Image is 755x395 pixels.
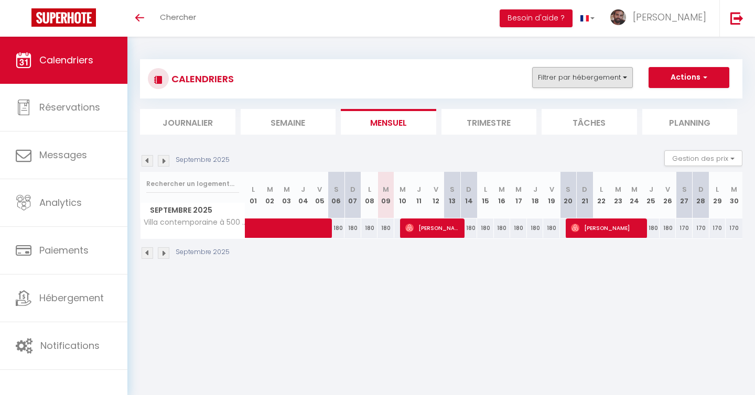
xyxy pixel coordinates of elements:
[8,4,40,36] button: Ouvrir le widget de chat LiveChat
[615,184,621,194] abbr: M
[610,172,627,218] th: 23
[377,218,394,238] div: 180
[510,172,527,218] th: 17
[665,184,670,194] abbr: V
[146,174,239,193] input: Rechercher un logement...
[643,172,660,218] th: 25
[142,218,247,226] span: Villa contemporaine à 500 mètres de la plage !
[39,101,100,114] span: Réservations
[533,184,537,194] abbr: J
[284,184,290,194] abbr: M
[39,53,93,67] span: Calendriers
[383,184,389,194] abbr: M
[582,184,587,194] abbr: D
[577,172,594,218] th: 21
[600,184,603,194] abbr: L
[444,172,461,218] th: 13
[527,218,544,238] div: 180
[295,172,311,218] th: 04
[543,218,560,238] div: 180
[649,67,729,88] button: Actions
[642,109,738,135] li: Planning
[716,184,719,194] abbr: L
[460,172,477,218] th: 14
[317,184,322,194] abbr: V
[494,218,511,238] div: 180
[693,172,709,218] th: 28
[499,184,505,194] abbr: M
[344,172,361,218] th: 07
[427,172,444,218] th: 12
[39,291,104,304] span: Hébergement
[549,184,554,194] abbr: V
[140,109,235,135] li: Journalier
[450,184,455,194] abbr: S
[341,109,436,135] li: Mensuel
[328,172,345,218] th: 06
[377,172,394,218] th: 09
[350,184,355,194] abbr: D
[169,67,234,91] h3: CALENDRIERS
[411,172,428,218] th: 11
[560,172,577,218] th: 20
[39,244,89,257] span: Paiements
[176,155,230,165] p: Septembre 2025
[241,109,336,135] li: Semaine
[31,8,96,27] img: Super Booking
[245,172,262,218] th: 01
[417,184,421,194] abbr: J
[267,184,273,194] abbr: M
[698,184,704,194] abbr: D
[527,172,544,218] th: 18
[730,12,743,25] img: logout
[334,184,339,194] abbr: S
[40,339,100,352] span: Notifications
[676,218,693,238] div: 170
[631,184,638,194] abbr: M
[252,184,255,194] abbr: L
[660,218,676,238] div: 180
[726,218,742,238] div: 170
[39,148,87,161] span: Messages
[543,172,560,218] th: 19
[593,172,610,218] th: 22
[627,172,643,218] th: 24
[477,172,494,218] th: 15
[460,218,477,238] div: 180
[709,172,726,218] th: 29
[160,12,196,23] span: Chercher
[515,184,522,194] abbr: M
[709,218,726,238] div: 170
[500,9,573,27] button: Besoin d'aide ?
[664,150,742,166] button: Gestion des prix
[693,218,709,238] div: 170
[278,172,295,218] th: 03
[441,109,537,135] li: Trimestre
[176,247,230,257] p: Septembre 2025
[262,172,278,218] th: 02
[405,218,461,238] span: [PERSON_NAME]
[643,218,660,238] div: 180
[494,172,511,218] th: 16
[532,67,633,88] button: Filtrer par hébergement
[571,218,644,238] span: [PERSON_NAME]
[368,184,371,194] abbr: L
[301,184,305,194] abbr: J
[311,172,328,218] th: 05
[731,184,737,194] abbr: M
[39,196,82,209] span: Analytics
[649,184,653,194] abbr: J
[542,109,637,135] li: Tâches
[400,184,406,194] abbr: M
[660,172,676,218] th: 26
[394,172,411,218] th: 10
[682,184,687,194] abbr: S
[676,172,693,218] th: 27
[434,184,438,194] abbr: V
[361,172,378,218] th: 08
[477,218,494,238] div: 180
[466,184,471,194] abbr: D
[141,203,245,218] span: Septembre 2025
[633,10,706,24] span: [PERSON_NAME]
[510,218,527,238] div: 180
